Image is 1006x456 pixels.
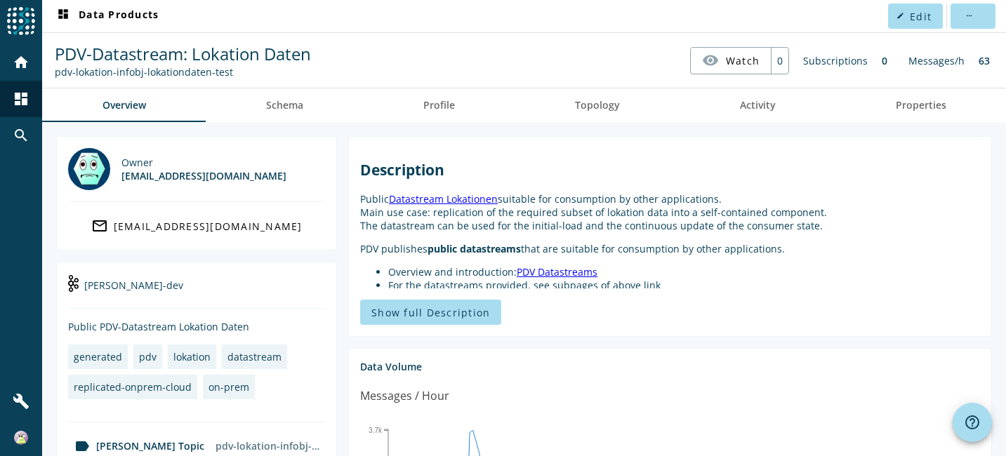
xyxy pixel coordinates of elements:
a: [EMAIL_ADDRESS][DOMAIN_NAME] [68,213,325,239]
div: Public PDV-Datastream Lokation Daten [68,320,325,333]
div: 0 [875,47,894,74]
div: on-prem [209,380,249,394]
div: [PERSON_NAME] Topic [68,438,204,455]
div: Messages / Hour [360,387,449,405]
span: Profile [423,100,455,110]
span: Topology [575,100,620,110]
div: Subscriptions [796,47,875,74]
div: 0 [771,48,788,74]
mat-icon: home [13,54,29,71]
img: spoud-logo.svg [7,7,35,35]
img: 2ae0cdfd962ba920f07e2314a1fe6cc2 [14,431,28,445]
div: replicated-onprem-cloud [74,380,192,394]
div: [EMAIL_ADDRESS][DOMAIN_NAME] [121,169,286,182]
span: Show full Description [371,306,490,319]
span: Edit [910,10,932,23]
mat-icon: help_outline [964,414,981,431]
text: 3.7k [369,427,383,434]
mat-icon: dashboard [55,8,72,25]
div: [EMAIL_ADDRESS][DOMAIN_NAME] [114,220,303,233]
div: datastream [227,350,282,363]
span: Watch [726,48,760,73]
span: Activity [740,100,776,110]
div: 63 [972,47,997,74]
mat-icon: visibility [702,52,719,69]
mat-icon: mail_outline [91,217,108,234]
div: [PERSON_NAME]-dev [68,274,325,309]
mat-icon: more_horiz [965,12,972,20]
mat-icon: search [13,127,29,144]
img: kafka-dev [68,275,79,292]
p: Public suitable for consumption by other applications. Main use case: replication of the required... [360,192,980,232]
button: Edit [888,4,943,29]
button: Show full Description [360,300,501,325]
span: PDV-Datastream: Lokation Daten [55,42,311,65]
span: Properties [896,100,946,110]
p: PDV publishes that are suitable for consumption by other applications. [360,242,980,255]
mat-icon: dashboard [13,90,29,107]
button: Data Products [49,4,164,29]
li: Overview and introduction: [388,265,980,279]
span: Schema [266,100,303,110]
img: mbx_301093@mobi.ch [68,148,110,190]
div: generated [74,350,122,363]
strong: public datastreams [428,242,521,255]
mat-icon: build [13,393,29,410]
div: pdv [139,350,157,363]
span: Overview [102,100,146,110]
button: Watch [691,48,771,73]
a: PDV Datastreams [517,265,597,279]
div: Data Volume [360,360,980,373]
div: Owner [121,156,286,169]
div: Messages/h [901,47,972,74]
div: Kafka Topic: pdv-lokation-infobj-lokationdaten-test [55,65,311,79]
div: lokation [173,350,211,363]
span: Data Products [55,8,159,25]
a: Datastream Lokationen [389,192,498,206]
mat-icon: edit [896,12,904,20]
h2: Description [360,160,980,180]
li: For the datastreams provided, see subpages of above link [388,279,980,292]
mat-icon: label [74,438,91,455]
